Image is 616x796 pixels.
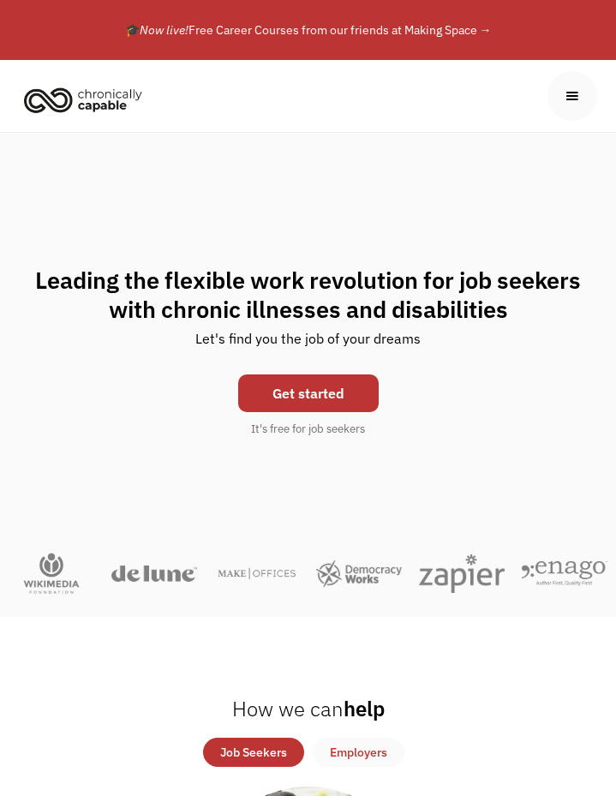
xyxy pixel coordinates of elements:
em: Now live! [140,22,188,38]
img: Chronically Capable logo [19,81,147,118]
div: Employers [330,742,387,763]
a: home [19,81,155,118]
span: How we can [232,695,344,722]
h2: help [232,696,385,721]
a: Get started [238,374,379,412]
h1: Leading the flexible work revolution for job seekers with chronic illnesses and disabilities [17,266,599,324]
div: Let's find you the job of your dreams [195,324,421,366]
div: Job Seekers [220,742,287,763]
div: 🎓 Free Career Courses from our friends at Making Space → [39,20,578,40]
div: menu [547,71,597,121]
div: It's free for job seekers [251,421,365,438]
